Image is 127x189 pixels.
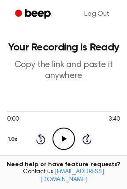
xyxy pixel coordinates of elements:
span: 0:00 [7,115,19,124]
h1: Your Recording is Ready [7,42,120,53]
a: Log Out [75,4,118,25]
span: Contact us [5,168,122,184]
button: 1.0x [7,132,20,147]
a: Beep [9,6,59,23]
a: [EMAIL_ADDRESS][DOMAIN_NAME] [40,169,104,183]
span: 3:40 [108,115,120,124]
p: Copy the link and paste it anywhere [7,60,120,82]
